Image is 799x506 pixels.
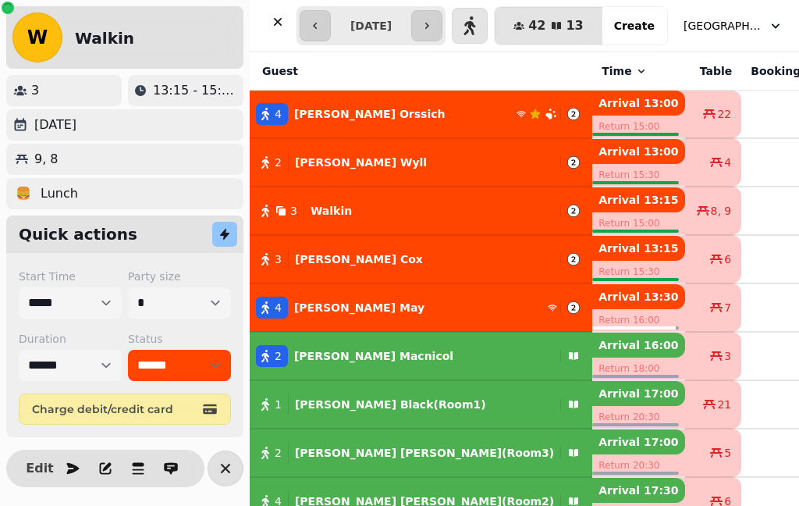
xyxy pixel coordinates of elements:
[592,212,684,234] p: Return 15:00
[16,184,31,203] p: 🍔
[717,397,731,412] span: 21
[275,300,282,315] span: 4
[592,406,684,428] p: Return 20:30
[592,116,684,137] p: Return 15:00
[275,348,282,364] span: 2
[614,20,655,31] span: Create
[75,27,134,49] h2: Walkin
[250,241,592,278] button: 3[PERSON_NAME] Cox
[250,289,592,326] button: 4[PERSON_NAME] May
[724,251,731,267] span: 6
[275,445,282,461] span: 2
[275,251,282,267] span: 3
[290,203,297,219] span: 3
[528,20,545,32] span: 42
[592,261,684,283] p: Return 15:30
[19,269,122,284] label: Start Time
[592,236,684,261] p: Arrival 13:15
[41,184,78,203] p: Lunch
[592,381,684,406] p: Arrival 17:00
[295,155,427,170] p: [PERSON_NAME] Wyll
[724,155,731,170] span: 4
[711,203,732,219] span: 8, 9
[27,28,48,47] span: W
[34,116,76,134] p: [DATE]
[685,52,742,91] th: Table
[128,331,231,347] label: Status
[592,164,684,186] p: Return 15:30
[153,81,237,100] p: 13:15 - 15:00
[250,192,592,230] button: 3Walkin
[250,95,592,133] button: 4[PERSON_NAME] Orssich
[566,20,583,32] span: 13
[602,7,667,45] button: Create
[19,331,122,347] label: Duration
[19,223,137,245] h2: Quick actions
[32,404,199,415] span: Charge debit/credit card
[295,251,423,267] p: [PERSON_NAME] Cox
[24,453,55,484] button: Edit
[294,300,424,315] p: [PERSON_NAME] May
[250,386,592,423] button: 1[PERSON_NAME] Black(Room1)
[684,18,762,34] span: [GEOGRAPHIC_DATA]
[128,269,231,284] label: Party size
[295,397,486,412] p: [PERSON_NAME] Black(Room1)
[592,454,684,476] p: Return 20:30
[724,445,731,461] span: 5
[275,155,282,170] span: 2
[592,91,684,116] p: Arrival 13:00
[250,434,592,472] button: 2[PERSON_NAME] [PERSON_NAME](Room3)
[674,12,793,40] button: [GEOGRAPHIC_DATA]
[275,397,282,412] span: 1
[592,139,684,164] p: Arrival 13:00
[592,187,684,212] p: Arrival 13:15
[31,81,39,100] p: 3
[592,309,684,331] p: Return 16:00
[592,429,684,454] p: Arrival 17:00
[495,7,602,45] button: 4213
[34,150,59,169] p: 9, 8
[250,337,592,375] button: 2[PERSON_NAME] Macnicol
[724,300,731,315] span: 7
[724,348,731,364] span: 3
[592,358,684,379] p: Return 18:00
[30,462,49,475] span: Edit
[602,63,647,79] button: Time
[294,348,453,364] p: [PERSON_NAME] Macnicol
[275,106,282,122] span: 4
[592,284,684,309] p: Arrival 13:30
[250,52,592,91] th: Guest
[592,478,684,503] p: Arrival 17:30
[295,445,554,461] p: [PERSON_NAME] [PERSON_NAME](Room3)
[19,394,231,425] button: Charge debit/credit card
[294,106,446,122] p: [PERSON_NAME] Orssich
[592,333,684,358] p: Arrival 16:00
[602,63,631,79] span: Time
[311,203,352,219] p: Walkin
[717,106,731,122] span: 22
[250,144,592,181] button: 2[PERSON_NAME] Wyll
